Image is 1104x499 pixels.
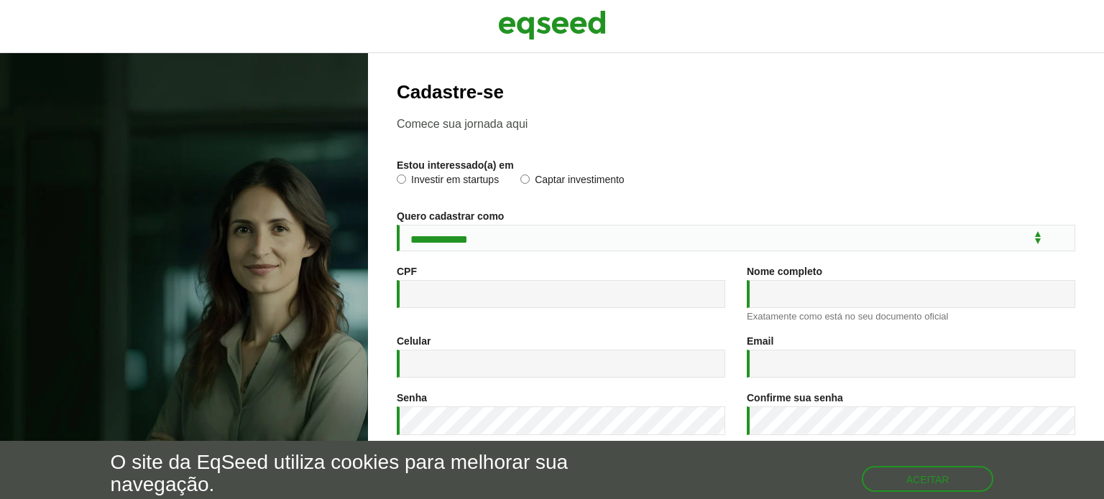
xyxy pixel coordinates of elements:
[111,452,640,496] h5: O site da EqSeed utiliza cookies para melhorar sua navegação.
[397,82,1075,103] h2: Cadastre-se
[397,117,1075,131] p: Comece sua jornada aqui
[397,160,514,170] label: Estou interessado(a) em
[397,174,499,189] label: Investir em startups
[520,174,625,189] label: Captar investimento
[747,266,822,276] label: Nome completo
[397,211,504,221] label: Quero cadastrar como
[498,7,606,43] img: EqSeed Logo
[520,174,530,184] input: Captar investimento
[397,393,427,403] label: Senha
[397,174,406,184] input: Investir em startups
[747,336,773,346] label: Email
[397,336,431,346] label: Celular
[397,266,417,276] label: CPF
[747,312,1075,321] div: Exatamente como está no seu documento oficial
[862,466,994,492] button: Aceitar
[747,393,843,403] label: Confirme sua senha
